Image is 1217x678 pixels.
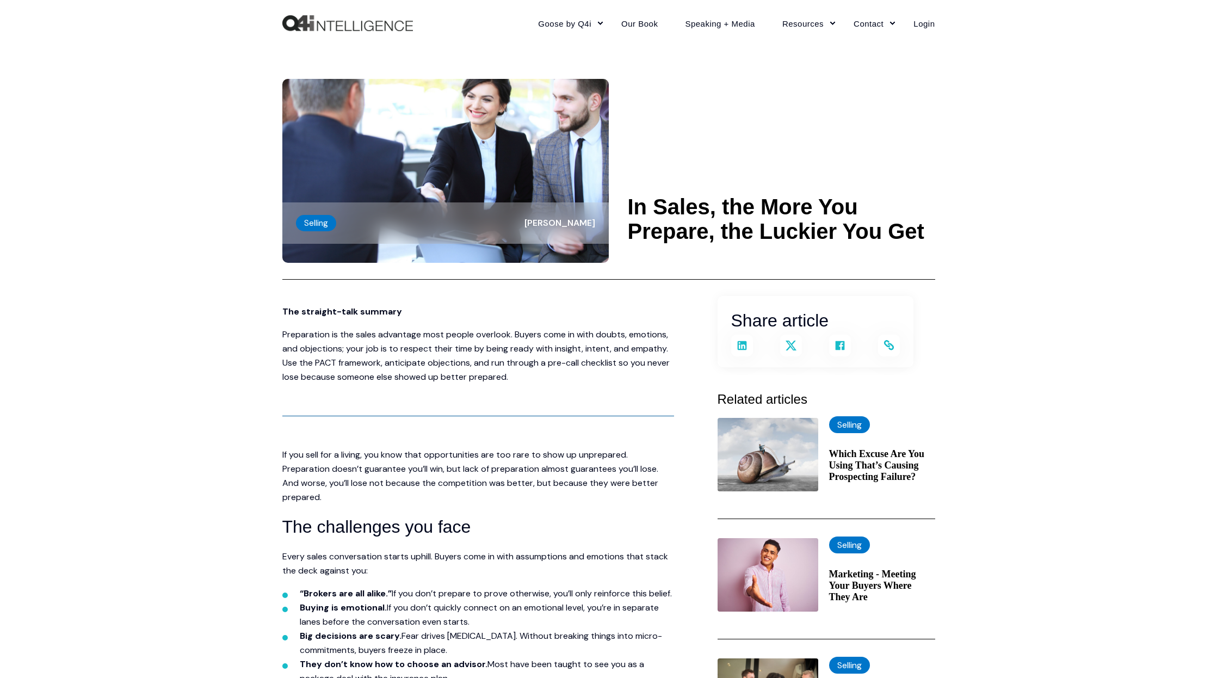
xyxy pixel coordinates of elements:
[300,630,662,656] span: Fear drives [MEDICAL_DATA]. Without breaking things into micro-commitments, buyers freeze in place.
[282,513,674,541] h3: The challenges you face
[731,335,753,356] a: Share on LinkedIn
[731,307,900,335] h2: Share article
[780,335,802,356] a: Share on X
[282,15,413,32] img: Q4intelligence, LLC logo
[829,335,851,356] a: Share on Facebook
[300,602,387,613] span: Buying is emotional.
[829,657,870,674] label: Selling
[392,588,672,599] span: If you don’t prepare to prove otherwise, you’ll only reinforce this belief.
[878,335,900,356] a: Copy and share the link
[300,658,487,670] span: They don’t know how to choose an advisor.
[282,79,609,263] img: Salesperson talking with a client
[300,588,392,599] span: “Brokers are all alike.”
[829,569,935,603] a: Marketing - Meeting Your Buyers Where They Are
[282,449,658,503] span: If you sell for a living, you know that opportunities are too rare to show up unprepared. Prepara...
[300,602,659,627] span: If you don’t quickly connect on an emotional level, you’re in separate lanes before the conversat...
[282,551,668,576] span: Every sales conversation starts uphill. Buyers come in with assumptions and emotions that stack t...
[829,537,870,553] label: Selling
[296,215,336,231] label: Selling
[829,448,935,483] a: Which Excuse Are You Using That’s Causing Prospecting Failure?
[300,630,401,642] span: Big decisions are scary.
[718,389,935,410] h3: Related articles
[524,217,595,229] span: [PERSON_NAME]
[282,15,413,32] a: Back to Home
[282,306,402,317] span: The straight-talk summary
[628,195,935,244] h1: In Sales, the More You Prepare, the Luckier You Get
[829,416,870,433] label: Selling
[282,328,674,384] p: Preparation is the sales advantage most people overlook. Buyers come in with doubts, emotions, an...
